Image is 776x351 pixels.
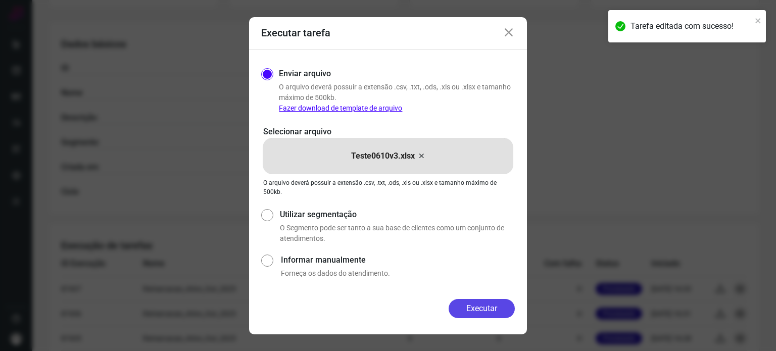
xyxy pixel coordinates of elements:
[280,209,515,221] label: Utilizar segmentação
[280,223,515,244] p: O Segmento pode ser tanto a sua base de clientes como um conjunto de atendimentos.
[279,82,515,114] p: O arquivo deverá possuir a extensão .csv, .txt, .ods, .xls ou .xlsx e tamanho máximo de 500kb.
[281,254,515,266] label: Informar manualmente
[279,68,331,80] label: Enviar arquivo
[261,27,330,39] h3: Executar tarefa
[351,150,415,162] p: Teste0610v3.xlsx
[449,299,515,318] button: Executar
[281,268,515,279] p: Forneça os dados do atendimento.
[755,14,762,26] button: close
[630,20,752,32] div: Tarefa editada com sucesso!
[263,126,513,138] p: Selecionar arquivo
[279,104,402,112] a: Fazer download de template de arquivo
[263,178,513,196] p: O arquivo deverá possuir a extensão .csv, .txt, .ods, .xls ou .xlsx e tamanho máximo de 500kb.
